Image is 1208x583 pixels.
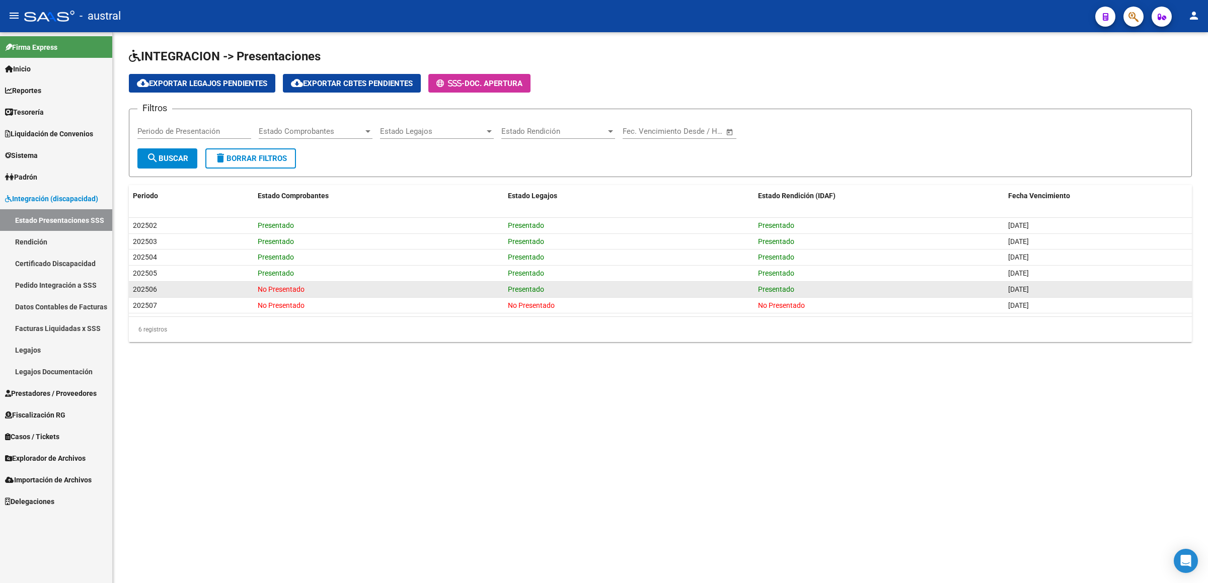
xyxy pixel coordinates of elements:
[258,269,294,277] span: Presentado
[133,237,157,245] span: 202503
[137,101,172,115] h3: Filtros
[133,221,157,229] span: 202502
[291,79,413,88] span: Exportar Cbtes Pendientes
[508,221,544,229] span: Presentado
[508,269,544,277] span: Presentado
[465,79,522,88] span: Doc. Apertura
[258,192,329,200] span: Estado Comprobantes
[129,49,321,63] span: INTEGRACION -> Presentaciones
[758,253,794,261] span: Presentado
[1008,192,1070,200] span: Fecha Vencimiento
[133,253,157,261] span: 202504
[5,150,38,161] span: Sistema
[133,285,157,293] span: 202506
[5,107,44,118] span: Tesorería
[1008,285,1029,293] span: [DATE]
[508,253,544,261] span: Presentado
[137,77,149,89] mat-icon: cloud_download
[259,127,363,136] span: Estado Comprobantes
[258,253,294,261] span: Presentado
[758,285,794,293] span: Presentado
[758,192,836,200] span: Estado Rendición (IDAF)
[5,128,93,139] span: Liquidación de Convenios
[129,317,1192,342] div: 6 registros
[504,185,754,207] datatable-header-cell: Estado Legajos
[758,237,794,245] span: Presentado
[724,126,736,138] button: Open calendar
[1008,253,1029,261] span: [DATE]
[258,285,305,293] span: No Presentado
[5,388,97,399] span: Prestadores / Proveedores
[1188,10,1200,22] mat-icon: person
[133,301,157,309] span: 202507
[5,193,98,204] span: Integración (discapacidad)
[146,152,159,164] mat-icon: search
[5,453,86,464] span: Explorador de Archivos
[508,301,555,309] span: No Presentado
[754,185,1004,207] datatable-header-cell: Estado Rendición (IDAF)
[5,431,59,442] span: Casos / Tickets
[8,10,20,22] mat-icon: menu
[758,301,805,309] span: No Presentado
[5,85,41,96] span: Reportes
[5,42,57,53] span: Firma Express
[508,192,557,200] span: Estado Legajos
[258,221,294,229] span: Presentado
[133,269,157,277] span: 202505
[380,127,485,136] span: Estado Legajos
[1004,185,1192,207] datatable-header-cell: Fecha Vencimiento
[5,409,65,421] span: Fiscalización RG
[1008,221,1029,229] span: [DATE]
[133,192,158,200] span: Periodo
[258,237,294,245] span: Presentado
[254,185,504,207] datatable-header-cell: Estado Comprobantes
[129,74,275,93] button: Exportar Legajos Pendientes
[501,127,606,136] span: Estado Rendición
[5,474,92,485] span: Importación de Archivos
[1008,301,1029,309] span: [DATE]
[80,5,121,27] span: - austral
[758,221,794,229] span: Presentado
[205,148,296,169] button: Borrar Filtros
[508,285,544,293] span: Presentado
[137,148,197,169] button: Buscar
[5,172,37,183] span: Padrón
[5,496,54,507] span: Delegaciones
[758,269,794,277] span: Presentado
[137,79,267,88] span: Exportar Legajos Pendientes
[428,74,531,93] button: -Doc. Apertura
[214,154,287,163] span: Borrar Filtros
[129,185,254,207] datatable-header-cell: Periodo
[1008,237,1029,245] span: [DATE]
[283,74,421,93] button: Exportar Cbtes Pendientes
[508,237,544,245] span: Presentado
[672,127,721,136] input: Fecha fin
[5,63,31,74] span: Inicio
[146,154,188,163] span: Buscar
[623,127,663,136] input: Fecha inicio
[291,77,303,89] mat-icon: cloud_download
[1008,269,1029,277] span: [DATE]
[258,301,305,309] span: No Presentado
[214,152,226,164] mat-icon: delete
[1174,549,1198,573] div: Open Intercom Messenger
[436,79,465,88] span: -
